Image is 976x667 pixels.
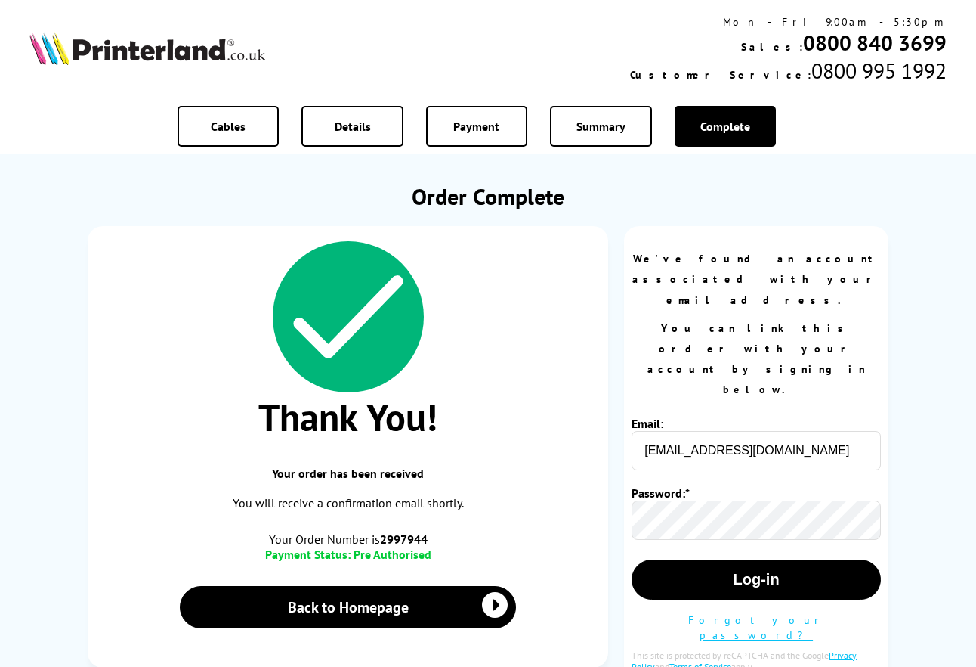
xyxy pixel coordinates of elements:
button: Log-in [632,560,881,600]
p: You will receive a confirmation email shortly. [103,493,593,513]
span: Your order has been received [103,466,593,481]
span: Customer Service: [630,68,811,82]
span: Details [335,119,371,134]
div: Mon - Fri 9:00am - 5:30pm [630,15,947,29]
a: Back to Homepage [180,586,516,628]
a: Forgot your password? [688,613,825,642]
span: Payment [453,119,499,134]
span: Complete [700,119,750,134]
span: Thank You! [103,392,593,442]
b: 2997944 [380,532,428,547]
span: Summary [576,119,625,134]
span: Cables [211,119,246,134]
span: Your Order Number is [103,532,593,547]
img: Printerland Logo [29,32,265,65]
span: 0800 995 1992 [811,57,947,85]
p: We've found an account associated with your email address. [632,249,881,311]
span: Pre Authorised [354,547,431,562]
p: You can link this order with your account by signing in below. [632,318,881,401]
a: 0800 840 3699 [803,29,947,57]
label: Email: [632,416,693,431]
span: Payment Status: [265,547,351,562]
label: Password:* [632,486,693,501]
h1: Order Complete [88,181,888,211]
span: Sales: [741,40,803,54]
